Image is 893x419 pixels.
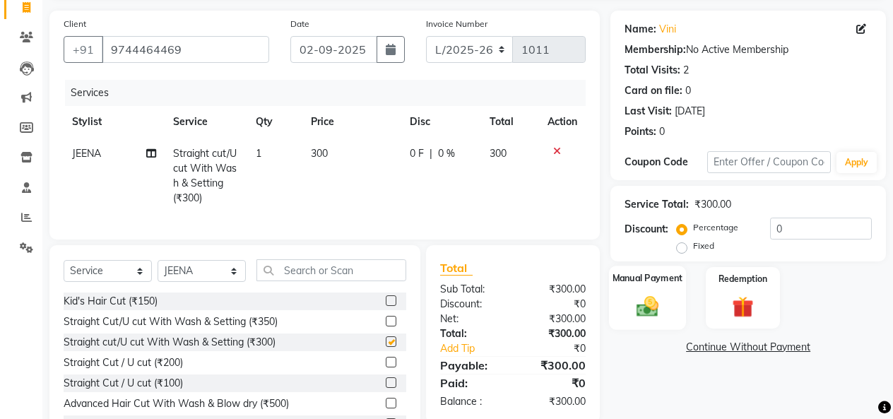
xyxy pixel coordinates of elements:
div: Total Visits: [625,63,680,78]
span: | [430,146,432,161]
div: ₹300.00 [513,357,596,374]
span: 300 [311,147,328,160]
div: 2 [683,63,689,78]
div: ₹300.00 [513,394,596,409]
div: Net: [430,312,513,326]
label: Manual Payment [613,271,683,285]
div: Kid's Hair Cut (₹150) [64,294,158,309]
th: Stylist [64,106,165,138]
input: Search or Scan [256,259,406,281]
th: Total [481,106,539,138]
span: 1 [256,147,261,160]
div: [DATE] [675,104,705,119]
th: Price [302,106,401,138]
label: Client [64,18,86,30]
div: Total: [430,326,513,341]
div: ₹0 [513,297,596,312]
div: Discount: [625,222,668,237]
div: Balance : [430,394,513,409]
input: Enter Offer / Coupon Code [707,151,831,173]
label: Percentage [693,221,738,234]
div: ₹300.00 [694,197,731,212]
div: Discount: [430,297,513,312]
div: Straight Cut / U cut (₹100) [64,376,183,391]
span: Total [440,261,473,276]
div: 0 [685,83,691,98]
div: ₹300.00 [513,326,596,341]
th: Qty [247,106,302,138]
div: Straight cut/U cut With Wash & Setting (₹300) [64,335,276,350]
div: Points: [625,124,656,139]
img: _gift.svg [726,294,760,320]
img: _cash.svg [629,293,666,319]
div: ₹0 [527,341,597,356]
label: Date [290,18,309,30]
label: Redemption [718,273,767,285]
a: Vini [659,22,676,37]
a: Continue Without Payment [613,340,883,355]
span: 0 F [410,146,424,161]
span: 300 [490,147,507,160]
div: Straight Cut / U cut (₹200) [64,355,183,370]
div: ₹0 [513,374,596,391]
div: ₹300.00 [513,312,596,326]
span: Straight cut/U cut With Wash & Setting (₹300) [173,147,237,204]
span: JEENA [72,147,101,160]
button: +91 [64,36,103,63]
span: 0 % [438,146,455,161]
div: Straight Cut/U cut With Wash & Setting (₹350) [64,314,278,329]
div: ₹300.00 [513,282,596,297]
div: Card on file: [625,83,682,98]
th: Action [539,106,586,138]
div: Coupon Code [625,155,707,170]
div: Services [65,80,596,106]
div: Name: [625,22,656,37]
div: 0 [659,124,665,139]
input: Search by Name/Mobile/Email/Code [102,36,269,63]
th: Service [165,106,247,138]
div: Service Total: [625,197,689,212]
div: Payable: [430,357,513,374]
label: Invoice Number [426,18,487,30]
div: Advanced Hair Cut With Wash & Blow dry (₹500) [64,396,289,411]
div: Last Visit: [625,104,672,119]
button: Apply [836,152,877,173]
div: Membership: [625,42,686,57]
div: No Active Membership [625,42,872,57]
th: Disc [401,106,481,138]
a: Add Tip [430,341,527,356]
div: Paid: [430,374,513,391]
label: Fixed [693,240,714,252]
div: Sub Total: [430,282,513,297]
